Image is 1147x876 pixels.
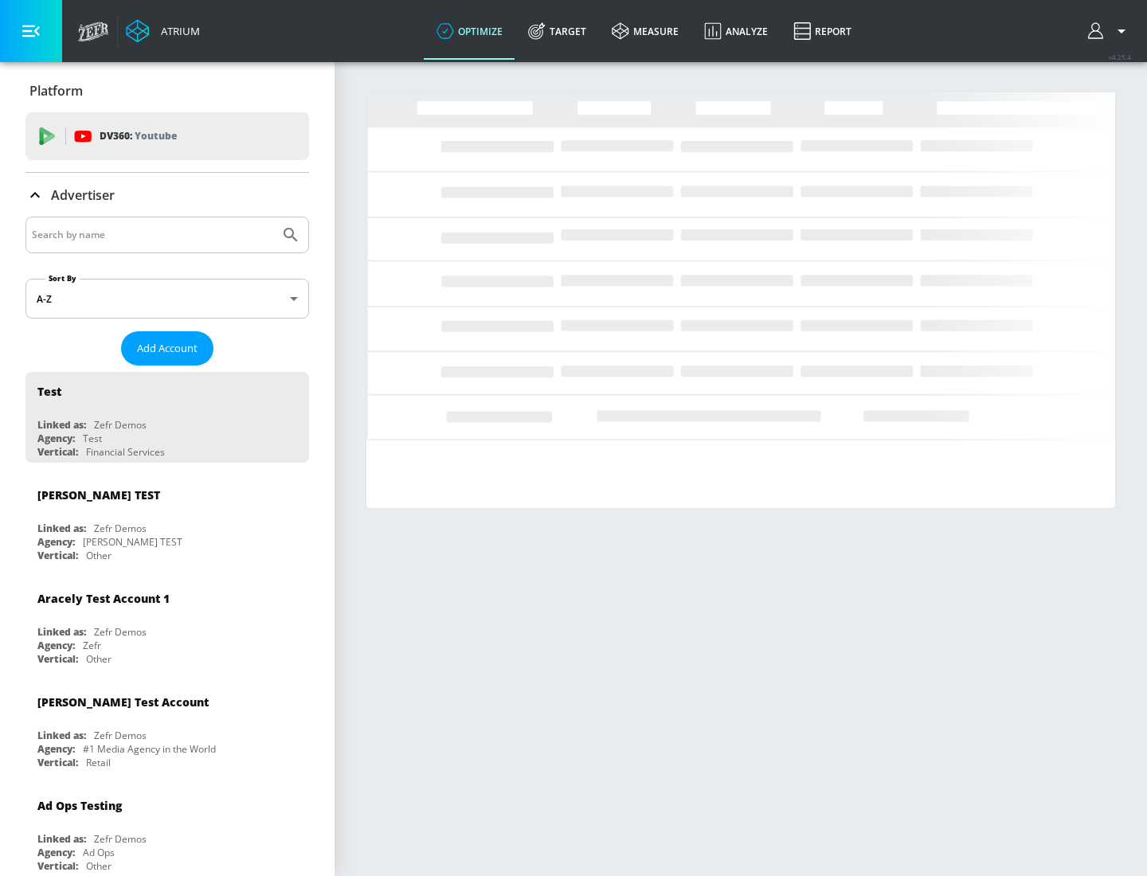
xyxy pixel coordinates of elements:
[83,639,101,652] div: Zefr
[25,68,309,113] div: Platform
[135,127,177,144] p: Youtube
[29,82,83,100] p: Platform
[25,682,309,773] div: [PERSON_NAME] Test AccountLinked as:Zefr DemosAgency:#1 Media Agency in the WorldVertical:Retail
[37,535,75,549] div: Agency:
[94,832,147,846] div: Zefr Demos
[25,579,309,670] div: Aracely Test Account 1Linked as:Zefr DemosAgency:ZefrVertical:Other
[51,186,115,204] p: Advertiser
[37,832,86,846] div: Linked as:
[137,339,198,358] span: Add Account
[25,173,309,217] div: Advertiser
[37,487,160,503] div: [PERSON_NAME] TEST
[25,475,309,566] div: [PERSON_NAME] TESTLinked as:Zefr DemosAgency:[PERSON_NAME] TESTVertical:Other
[83,432,102,445] div: Test
[781,2,864,60] a: Report
[100,127,177,145] p: DV360:
[86,549,112,562] div: Other
[25,372,309,463] div: TestLinked as:Zefr DemosAgency:TestVertical:Financial Services
[83,742,216,756] div: #1 Media Agency in the World
[37,756,78,769] div: Vertical:
[37,846,75,859] div: Agency:
[86,652,112,666] div: Other
[37,445,78,459] div: Vertical:
[424,2,515,60] a: optimize
[25,279,309,319] div: A-Z
[515,2,599,60] a: Target
[25,112,309,160] div: DV360: Youtube
[37,729,86,742] div: Linked as:
[37,432,75,445] div: Agency:
[86,445,165,459] div: Financial Services
[37,384,61,399] div: Test
[37,742,75,756] div: Agency:
[83,535,182,549] div: [PERSON_NAME] TEST
[1109,53,1131,61] span: v 4.25.4
[37,418,86,432] div: Linked as:
[86,859,112,873] div: Other
[94,625,147,639] div: Zefr Demos
[121,331,213,366] button: Add Account
[37,652,78,666] div: Vertical:
[691,2,781,60] a: Analyze
[155,24,200,38] div: Atrium
[94,522,147,535] div: Zefr Demos
[37,639,75,652] div: Agency:
[37,798,122,813] div: Ad Ops Testing
[37,522,86,535] div: Linked as:
[37,694,209,710] div: [PERSON_NAME] Test Account
[32,225,273,245] input: Search by name
[126,19,200,43] a: Atrium
[37,549,78,562] div: Vertical:
[94,418,147,432] div: Zefr Demos
[94,729,147,742] div: Zefr Demos
[37,859,78,873] div: Vertical:
[86,756,111,769] div: Retail
[37,591,170,606] div: Aracely Test Account 1
[45,273,80,284] label: Sort By
[599,2,691,60] a: measure
[83,846,115,859] div: Ad Ops
[37,625,86,639] div: Linked as:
